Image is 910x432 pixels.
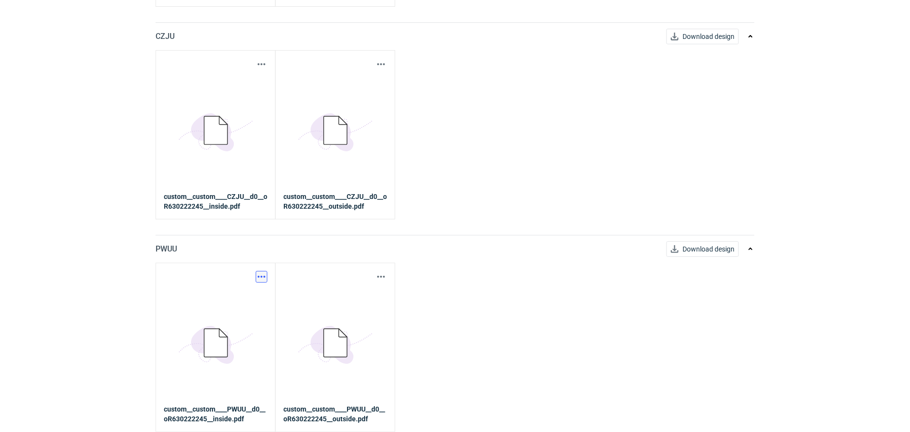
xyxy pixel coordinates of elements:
[156,31,175,42] p: CZJU
[283,192,387,211] strong: custom__custom____CZJU__d0__oR630222245__outside.pdf
[164,404,267,424] strong: custom__custom____PWUU__d0__oR630222245__inside.pdf
[156,243,177,255] p: PWUU
[283,404,387,424] strong: custom__custom____PWUU__d0__oR630222245__outside.pdf
[682,246,735,252] span: Download design
[666,241,739,257] button: Download design
[375,271,387,283] button: Actions
[375,58,387,70] button: Actions
[682,33,735,40] span: Download design
[256,271,267,283] button: Actions
[164,192,267,211] strong: custom__custom____CZJU__d0__oR630222245__inside.pdf
[666,29,739,44] button: Download design
[256,58,267,70] button: Actions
